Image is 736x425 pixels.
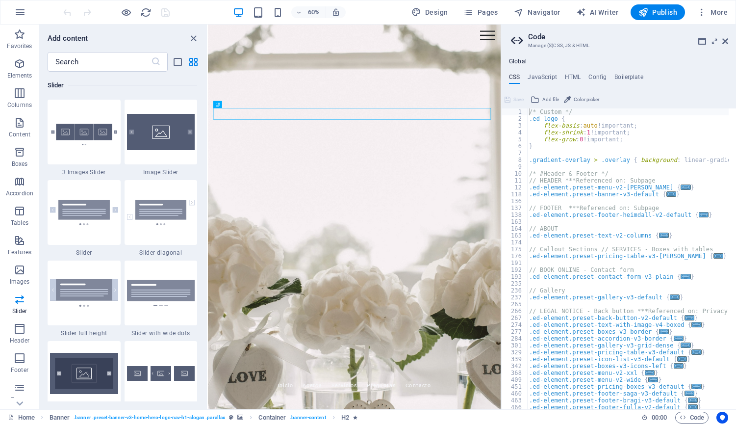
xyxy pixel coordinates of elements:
[306,6,322,18] h6: 60%
[588,74,607,84] h4: Config
[502,170,528,177] div: 10
[502,370,528,376] div: 368
[8,412,35,424] a: Click to cancel selection. Double-click to open Pages
[699,212,709,217] span: ...
[502,177,528,184] div: 11
[502,273,528,280] div: 193
[574,94,599,106] span: Color picker
[666,191,676,197] span: ...
[187,56,199,68] button: grid-view
[125,168,198,176] span: Image Slider
[502,122,528,129] div: 3
[502,266,528,273] div: 192
[528,41,709,50] h3: Manage (S)CSS, JS & HTML
[7,72,32,80] p: Elements
[502,349,528,356] div: 329
[674,363,684,369] span: ...
[50,109,118,155] img: Thumbnail_Image_Slider_3_Slides-OEMHbafHB-wAmMzKlUvzlA.svg
[407,4,452,20] div: Design (Ctrl+Alt+Y)
[542,94,559,106] span: Add file
[229,415,233,420] i: This element is a customizable preset
[713,253,723,259] span: ...
[341,412,349,424] span: Click to select. Double-click to edit
[140,6,152,18] button: reload
[48,168,121,176] span: 3 Images Slider
[12,160,28,168] p: Boxes
[638,7,677,17] span: Publish
[125,180,198,257] div: Slider diagonal
[140,7,152,18] i: Reload page
[48,32,88,44] h6: Add content
[502,404,528,411] div: 466
[502,260,528,266] div: 191
[697,7,728,17] span: More
[562,94,601,106] button: Color picker
[48,52,151,72] input: Search
[502,205,528,212] div: 137
[127,200,195,225] img: slider-diagonal.svg
[681,274,691,279] span: ...
[716,412,728,424] button: Usercentrics
[127,280,195,306] img: slider-wide-dots1.svg
[674,336,684,341] span: ...
[509,74,520,84] h4: CSS
[502,150,528,157] div: 7
[509,58,527,66] h4: Global
[237,415,243,420] i: This element contains a background
[502,191,528,198] div: 118
[502,253,528,260] div: 176
[510,4,564,20] button: Navigator
[528,74,557,84] h4: JavaScript
[502,163,528,170] div: 9
[614,74,643,84] h4: Boilerplate
[48,261,121,337] div: Slider full height
[502,129,528,136] div: 4
[659,414,660,421] span: :
[502,212,528,218] div: 138
[502,239,528,246] div: 174
[502,157,528,163] div: 8
[7,101,32,109] p: Columns
[463,7,498,17] span: Pages
[648,377,658,382] span: ...
[681,185,691,190] span: ...
[680,412,704,424] span: Code
[502,198,528,205] div: 136
[290,412,326,424] span: . banner-content
[576,7,619,17] span: AI Writer
[670,294,680,300] span: ...
[11,219,28,227] p: Tables
[528,32,728,41] h2: Code
[502,280,528,287] div: 235
[7,42,32,50] p: Favorites
[502,184,528,191] div: 12
[125,261,198,337] div: Slider with wide dots
[659,233,669,238] span: ...
[502,397,528,404] div: 463
[675,412,709,424] button: Code
[693,4,732,20] button: More
[502,136,528,143] div: 5
[631,4,685,20] button: Publish
[50,279,118,306] img: slider-full-height.svg
[502,315,528,321] div: 267
[692,384,702,389] span: ...
[502,363,528,370] div: 342
[407,4,452,20] button: Design
[502,287,528,294] div: 236
[50,412,70,424] span: Click to select. Double-click to edit
[411,7,448,17] span: Design
[6,189,33,197] p: Accordion
[11,366,28,374] p: Footer
[127,114,195,150] img: image-slider.svg
[459,4,502,20] button: Pages
[652,412,667,424] span: 00 00
[502,342,528,349] div: 301
[12,307,27,315] p: Slider
[50,353,118,394] img: image-slider-on-background.svg
[48,100,121,176] div: 3 Images Slider
[502,376,528,383] div: 409
[502,383,528,390] div: 451
[502,301,528,308] div: 265
[502,308,528,315] div: 266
